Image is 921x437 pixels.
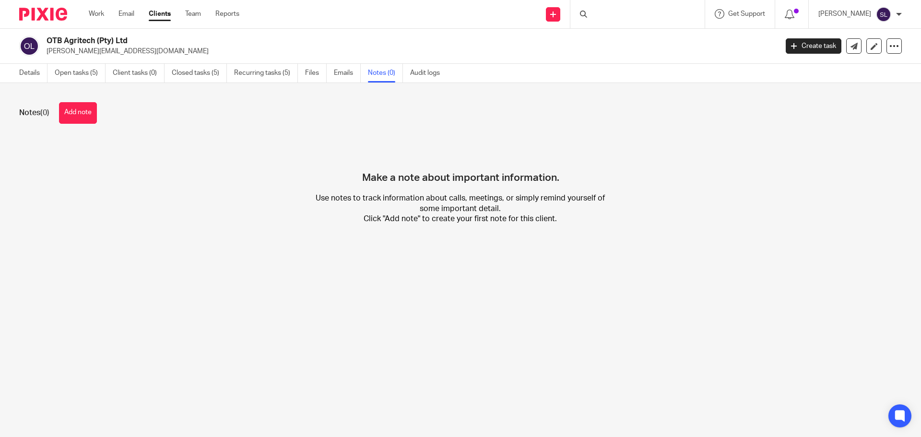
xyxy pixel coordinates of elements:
[47,36,626,46] h2: OTB Agritech (Pty) Ltd
[47,47,771,56] p: [PERSON_NAME][EMAIL_ADDRESS][DOMAIN_NAME]
[19,108,49,118] h1: Notes
[40,109,49,117] span: (0)
[215,9,239,19] a: Reports
[19,36,39,56] img: svg%3E
[786,38,841,54] a: Create task
[113,64,165,83] a: Client tasks (0)
[118,9,134,19] a: Email
[313,193,607,224] p: Use notes to track information about calls, meetings, or simply remind yourself of some important...
[172,64,227,83] a: Closed tasks (5)
[55,64,106,83] a: Open tasks (5)
[89,9,104,19] a: Work
[728,11,765,17] span: Get Support
[334,64,361,83] a: Emails
[368,64,403,83] a: Notes (0)
[19,8,67,21] img: Pixie
[305,64,327,83] a: Files
[410,64,447,83] a: Audit logs
[59,102,97,124] button: Add note
[362,138,559,184] h4: Make a note about important information.
[818,9,871,19] p: [PERSON_NAME]
[876,7,891,22] img: svg%3E
[185,9,201,19] a: Team
[19,64,47,83] a: Details
[149,9,171,19] a: Clients
[234,64,298,83] a: Recurring tasks (5)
